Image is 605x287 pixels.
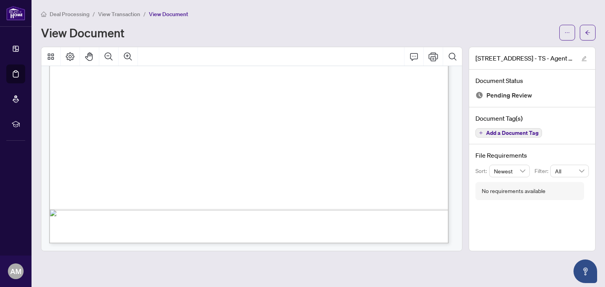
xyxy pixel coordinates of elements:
[475,114,589,123] h4: Document Tag(s)
[564,30,570,35] span: ellipsis
[50,11,89,18] span: Deal Processing
[573,259,597,283] button: Open asap
[494,165,525,177] span: Newest
[475,128,542,138] button: Add a Document Tag
[475,76,589,85] h4: Document Status
[482,187,546,195] div: No requirements available
[475,151,589,160] h4: File Requirements
[585,30,590,35] span: arrow-left
[41,26,124,39] h1: View Document
[149,11,188,18] span: View Document
[143,9,146,18] li: /
[486,130,538,136] span: Add a Document Tag
[475,167,489,175] p: Sort:
[6,6,25,20] img: logo
[534,167,550,175] p: Filter:
[41,11,46,17] span: home
[475,91,483,99] img: Document Status
[581,56,587,61] span: edit
[10,266,21,277] span: AM
[479,131,483,135] span: plus
[98,11,140,18] span: View Transaction
[93,9,95,18] li: /
[475,53,574,63] span: [STREET_ADDRESS] - TS - Agent to Review.pdf
[555,165,584,177] span: All
[486,90,532,101] span: Pending Review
